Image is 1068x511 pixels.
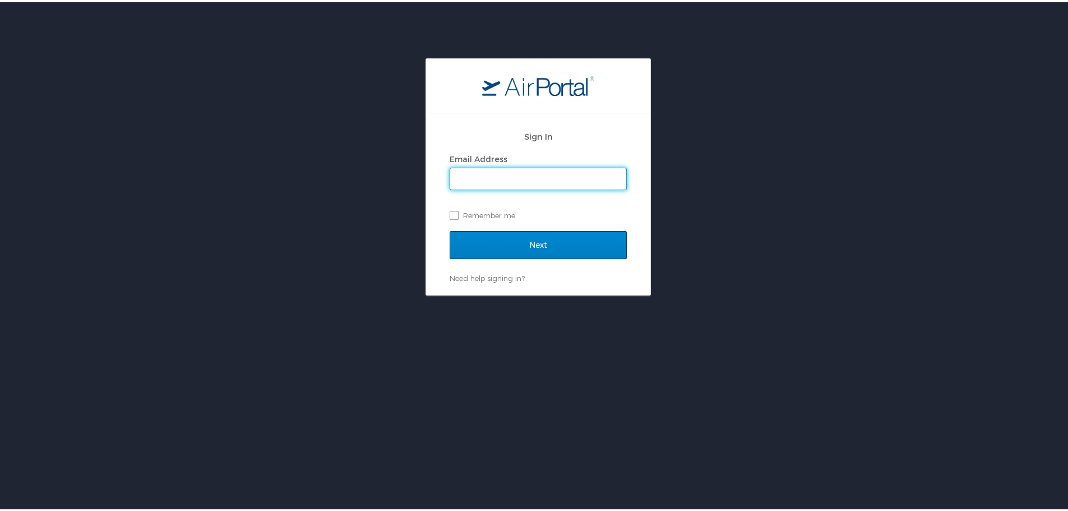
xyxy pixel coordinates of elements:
input: Next [450,229,627,257]
label: Remember me [450,205,627,222]
label: Email Address [450,152,507,162]
a: Need help signing in? [450,271,525,280]
h2: Sign In [450,128,627,141]
img: logo [482,73,594,94]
